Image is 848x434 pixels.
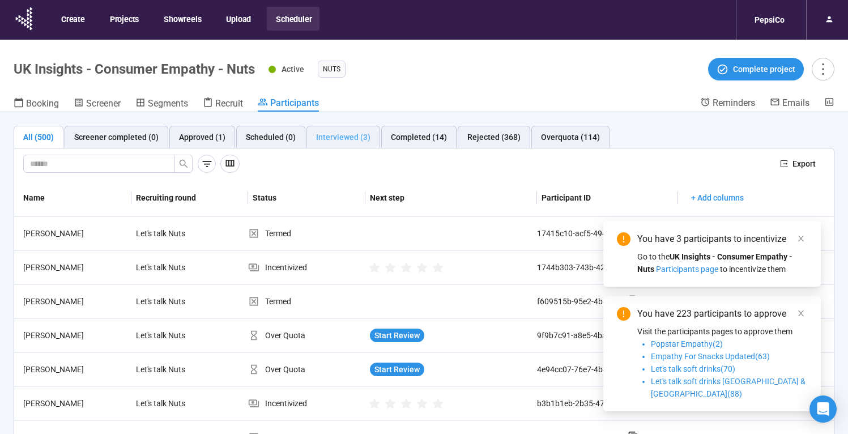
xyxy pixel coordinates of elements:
[713,97,755,108] span: Reminders
[385,398,396,410] span: star
[815,61,830,76] span: more
[537,363,628,376] div: 4e94cc07-76e7-4b4a-9779-08d59001ee0c
[19,227,131,240] div: [PERSON_NAME]
[637,232,807,246] div: You have 3 participants to incentivize
[637,325,807,338] p: Visit the participants pages to approve them
[131,180,249,216] th: Recruiting round
[174,155,193,173] button: search
[131,291,216,312] div: Let's talk Nuts
[537,295,628,308] div: f609515b-95e2-4b85-8c99-6b958b2ae7a6
[537,397,628,410] div: b3b1b1eb-2b35-4749-8883-4cc52f9d6012
[258,97,319,112] a: Participants
[86,98,121,109] span: Screener
[131,325,216,346] div: Let's talk Nuts
[637,307,807,321] div: You have 223 participants to approve
[248,261,365,274] div: Incentivized
[14,61,255,77] h1: UK Insights - Consumer Empathy - Nuts
[651,364,735,373] span: Let's talk soft drinks(70)
[215,98,243,109] span: Recruit
[74,97,121,112] a: Screener
[316,131,370,143] div: Interviewed (3)
[537,261,628,274] div: 1744b303-743b-42a7-a6e1-b0e139abdb32
[248,180,365,216] th: Status
[131,223,216,244] div: Let's talk Nuts
[74,131,159,143] div: Screener completed (0)
[365,180,537,216] th: Next step
[792,158,816,170] span: Export
[248,295,365,308] div: Termed
[797,235,805,242] span: close
[691,192,744,204] span: + Add columns
[467,131,521,143] div: Rejected (368)
[248,329,365,342] div: Over Quota
[370,329,424,342] button: Start Review
[780,160,788,168] span: export
[246,131,296,143] div: Scheduled (0)
[770,97,809,110] a: Emails
[374,363,420,376] span: Start Review
[248,227,365,240] div: Termed
[179,131,225,143] div: Approved (1)
[217,7,259,31] button: Upload
[682,189,753,207] button: + Add columns
[432,262,444,274] span: star
[537,227,628,240] div: 17415c10-acf5-4940-b59b-3fbc970fe3a6
[19,397,131,410] div: [PERSON_NAME]
[385,262,396,274] span: star
[155,7,209,31] button: Showreels
[708,58,804,80] button: Complete project
[782,97,809,108] span: Emails
[203,97,243,112] a: Recruit
[370,363,424,376] button: Start Review
[637,250,807,275] div: Go to the to incentivize them
[416,398,428,410] span: star
[537,329,628,342] div: 9f9b7c91-a8e5-4ba9-bece-881ded6c0586
[797,309,805,317] span: close
[14,180,131,216] th: Name
[809,395,837,423] div: Open Intercom Messenger
[432,398,444,410] span: star
[537,180,677,216] th: Participant ID
[541,131,600,143] div: Overquota (114)
[369,262,380,274] span: star
[248,363,365,376] div: Over Quota
[23,131,54,143] div: All (500)
[812,58,834,80] button: more
[267,7,319,31] button: Scheduler
[651,377,806,398] span: Let's talk soft drinks [GEOGRAPHIC_DATA] & [GEOGRAPHIC_DATA](88)
[101,7,147,31] button: Projects
[637,252,792,274] strong: UK Insights - Consumer Empathy - Nuts
[14,97,59,112] a: Booking
[748,9,791,31] div: PepsiCo
[135,97,188,112] a: Segments
[416,262,428,274] span: star
[270,97,319,108] span: Participants
[282,65,304,74] span: Active
[52,7,93,31] button: Create
[700,97,755,110] a: Reminders
[248,397,365,410] div: Incentivized
[617,307,630,321] span: exclamation-circle
[400,398,412,410] span: star
[651,339,723,348] span: Popstar Empathy(2)
[651,352,770,361] span: Empathy For Snacks Updated(63)
[374,329,420,342] span: Start Review
[323,63,340,75] span: Nuts
[179,159,188,168] span: search
[131,257,216,278] div: Let's talk Nuts
[617,232,630,246] span: exclamation-circle
[148,98,188,109] span: Segments
[733,63,795,75] span: Complete project
[19,329,131,342] div: [PERSON_NAME]
[771,155,825,173] button: exportExport
[369,398,380,410] span: star
[19,295,131,308] div: [PERSON_NAME]
[26,98,59,109] span: Booking
[19,363,131,376] div: [PERSON_NAME]
[656,265,718,274] span: Participants page
[391,131,447,143] div: Completed (14)
[131,393,216,414] div: Let's talk Nuts
[131,359,216,380] div: Let's talk Nuts
[19,261,131,274] div: [PERSON_NAME]
[400,262,412,274] span: star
